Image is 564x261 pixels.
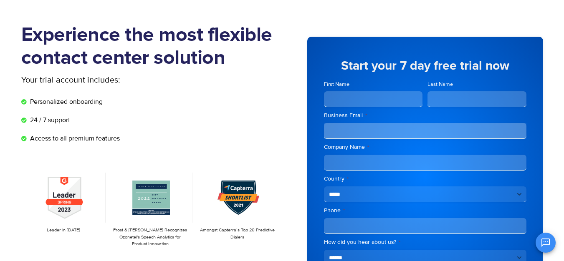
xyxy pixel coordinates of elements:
[199,227,275,241] p: Amongst Capterra’s Top 20 Predictive Dialers
[324,111,526,120] label: Business Email
[536,233,556,253] button: Open chat
[324,206,526,215] label: Phone
[324,80,423,88] label: First Name
[21,24,282,70] h1: Experience the most flexible contact center solution
[324,175,526,183] label: Country
[324,238,526,246] label: How did you hear about us?
[25,227,101,234] p: Leader in [DATE]
[324,60,526,72] h5: Start your 7 day free trial now
[28,97,103,107] span: Personalized onboarding
[112,227,188,248] p: Frost & [PERSON_NAME] Recognizes Ozonetel's Speech Analytics for Product Innovation
[21,74,220,86] p: Your trial account includes:
[28,133,120,143] span: Access to all premium features
[324,143,526,151] label: Company Name
[28,115,70,125] span: 24 / 7 support
[427,80,526,88] label: Last Name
